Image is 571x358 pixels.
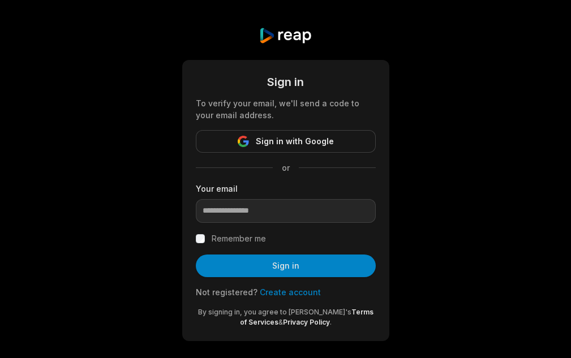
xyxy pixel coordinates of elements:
span: or [273,162,299,174]
label: Your email [196,183,376,195]
span: & [278,318,283,326]
div: Sign in [196,74,376,90]
button: Sign in with Google [196,130,376,153]
button: Sign in [196,255,376,277]
span: Not registered? [196,287,257,297]
span: By signing in, you agree to [PERSON_NAME]'s [198,308,351,316]
a: Terms of Services [240,308,373,326]
span: . [330,318,332,326]
div: To verify your email, we'll send a code to your email address. [196,97,376,121]
a: Privacy Policy [283,318,330,326]
span: Sign in with Google [256,135,334,148]
a: Create account [260,287,321,297]
label: Remember me [212,232,266,245]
